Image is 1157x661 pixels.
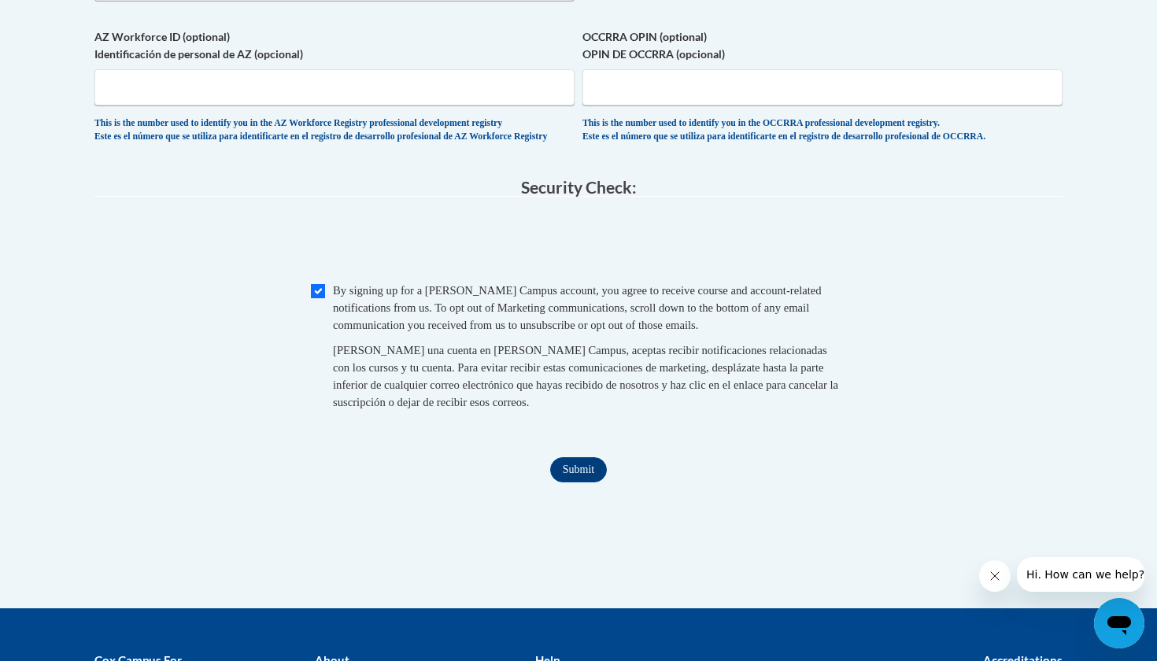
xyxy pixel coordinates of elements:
[979,560,1011,592] iframe: Close message
[459,212,698,274] iframe: reCAPTCHA
[94,28,575,63] label: AZ Workforce ID (optional) Identificación de personal de AZ (opcional)
[1017,557,1144,592] iframe: Message from company
[521,177,637,197] span: Security Check:
[582,117,1063,143] div: This is the number used to identify you in the OCCRRA professional development registry. Este es ...
[582,28,1063,63] label: OCCRRA OPIN (optional) OPIN DE OCCRRA (opcional)
[94,117,575,143] div: This is the number used to identify you in the AZ Workforce Registry professional development reg...
[333,284,822,331] span: By signing up for a [PERSON_NAME] Campus account, you agree to receive course and account-related...
[550,457,607,482] input: Submit
[333,344,838,408] span: [PERSON_NAME] una cuenta en [PERSON_NAME] Campus, aceptas recibir notificaciones relacionadas con...
[1094,598,1144,648] iframe: Button to launch messaging window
